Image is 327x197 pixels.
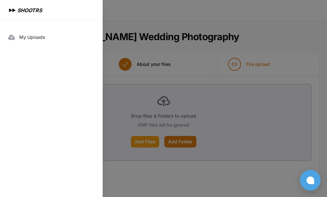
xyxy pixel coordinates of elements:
a: My Uploads [5,31,93,44]
button: Open chat window [300,170,321,191]
a: SHOOTRS SHOOTRS [8,6,42,14]
span: My Uploads [19,34,90,40]
img: SHOOTRS [8,6,17,14]
h1: SHOOTRS [17,6,42,14]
